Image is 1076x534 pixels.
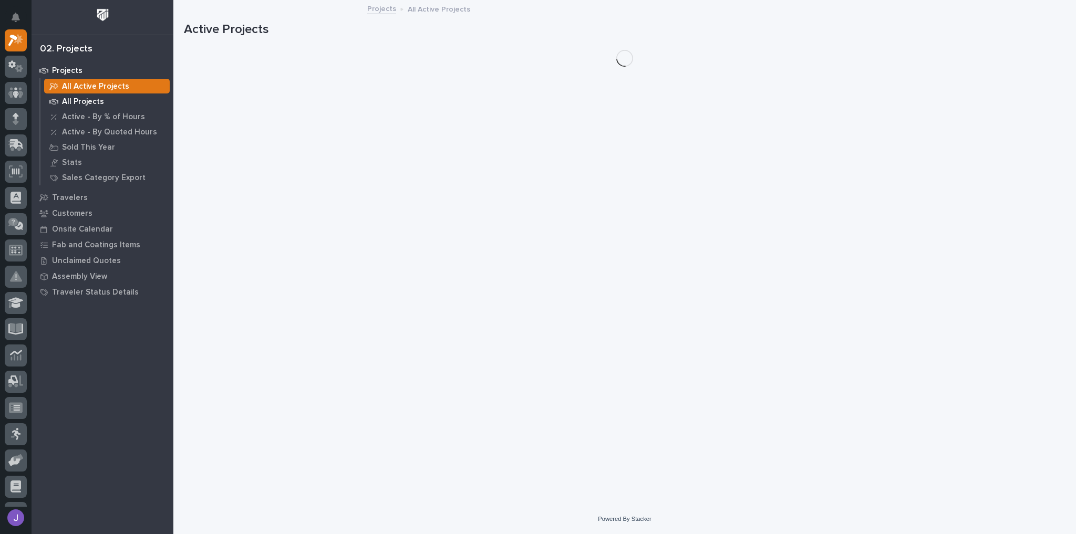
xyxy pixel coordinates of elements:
[367,2,396,14] a: Projects
[32,190,173,205] a: Travelers
[32,62,173,78] a: Projects
[598,516,651,522] a: Powered By Stacker
[40,124,173,139] a: Active - By Quoted Hours
[32,268,173,284] a: Assembly View
[52,240,140,250] p: Fab and Coatings Items
[184,22,1065,37] h1: Active Projects
[40,44,92,55] div: 02. Projects
[62,158,82,167] p: Stats
[40,79,173,93] a: All Active Projects
[32,221,173,237] a: Onsite Calendar
[408,3,470,14] p: All Active Projects
[52,66,82,76] p: Projects
[62,173,146,183] p: Sales Category Export
[40,140,173,154] a: Sold This Year
[62,128,157,137] p: Active - By Quoted Hours
[62,82,129,91] p: All Active Projects
[52,209,92,218] p: Customers
[52,288,139,297] p: Traveler Status Details
[5,507,27,529] button: users-avatar
[32,284,173,300] a: Traveler Status Details
[40,155,173,170] a: Stats
[62,97,104,107] p: All Projects
[52,256,121,266] p: Unclaimed Quotes
[52,193,88,203] p: Travelers
[32,205,173,221] a: Customers
[5,6,27,28] button: Notifications
[52,225,113,234] p: Onsite Calendar
[40,94,173,109] a: All Projects
[32,253,173,268] a: Unclaimed Quotes
[13,13,27,29] div: Notifications
[32,237,173,253] a: Fab and Coatings Items
[40,109,173,124] a: Active - By % of Hours
[52,272,107,281] p: Assembly View
[93,5,112,25] img: Workspace Logo
[62,112,145,122] p: Active - By % of Hours
[62,143,115,152] p: Sold This Year
[40,170,173,185] a: Sales Category Export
